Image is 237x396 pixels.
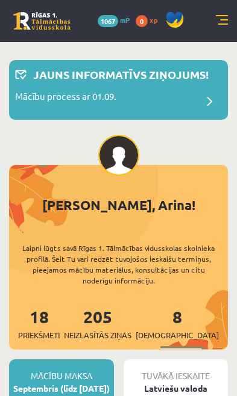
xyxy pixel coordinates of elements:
a: Rīgas 1. Tālmācības vidusskola [13,12,71,30]
span: [DEMOGRAPHIC_DATA] [136,329,219,341]
div: [PERSON_NAME], Arina! [9,195,228,215]
span: Neizlasītās ziņas [64,329,131,341]
a: Jauns informatīvs ziņojums! Mācību process ar 01.09. [15,66,222,114]
p: Jauns informatīvs ziņojums! [33,66,209,82]
div: Septembris (līdz [DATE]) [9,382,114,395]
div: Mācību maksa [9,359,114,382]
span: 1067 [98,15,118,27]
span: Priekšmeti [18,329,60,341]
img: Arina Timofejeva [98,135,139,176]
a: 18Priekšmeti [18,306,60,341]
div: Laipni lūgts savā Rīgas 1. Tālmācības vidusskolas skolnieka profilā. Šeit Tu vari redzēt tuvojošo... [9,243,228,286]
a: 0 xp [136,15,163,25]
div: Tuvākā ieskaite [124,359,229,382]
span: xp [150,15,157,25]
p: Mācību process ar 01.09. [15,90,116,107]
a: 205Neizlasītās ziņas [64,306,131,341]
a: 8[DEMOGRAPHIC_DATA] [136,306,219,341]
span: 0 [136,15,148,27]
span: mP [120,15,130,25]
div: Latviešu valoda [124,382,229,395]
